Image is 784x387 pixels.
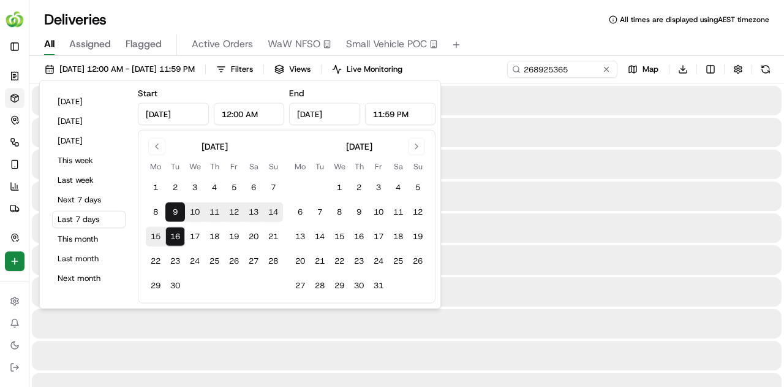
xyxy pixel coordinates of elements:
[130,190,155,200] span: [DATE]
[55,129,168,139] div: We're available if you need us!
[620,15,769,25] span: All times are displayed using AEST timezone
[268,37,320,52] span: WaW NFSO
[165,227,185,247] button: 16
[52,231,126,248] button: This month
[26,117,48,139] img: 8016278978528_b943e370aa5ada12b00a_72.png
[146,276,165,296] button: 29
[349,202,369,222] button: 9
[165,251,185,271] button: 23
[185,227,205,247] button: 17
[12,117,34,139] img: 1736555255976-a54dd68f-1ca7-489b-9aae-adbdc363a1c4
[244,202,263,222] button: 13
[52,191,126,209] button: Next 7 days
[369,202,388,222] button: 10
[244,251,263,271] button: 27
[165,276,185,296] button: 30
[5,10,24,29] img: HomeRun
[388,251,408,271] button: 25
[330,227,349,247] button: 15
[205,160,224,173] th: Thursday
[244,178,263,197] button: 6
[44,37,55,52] span: All
[205,251,224,271] button: 25
[38,223,99,233] span: [PERSON_NAME]
[185,178,205,197] button: 3
[369,276,388,296] button: 31
[289,64,311,75] span: Views
[263,202,283,222] button: 14
[224,178,244,197] button: 5
[224,202,244,222] button: 12
[408,227,428,247] button: 19
[24,274,94,286] span: Knowledge Base
[408,202,428,222] button: 12
[12,12,37,37] img: Nash
[290,227,310,247] button: 13
[408,251,428,271] button: 26
[643,64,658,75] span: Map
[290,202,310,222] button: 6
[330,178,349,197] button: 1
[148,138,165,155] button: Go to previous month
[310,276,330,296] button: 28
[349,178,369,197] button: 2
[86,296,148,305] a: Powered byPylon
[192,37,253,52] span: Active Orders
[104,275,113,285] div: 💻
[369,251,388,271] button: 24
[349,276,369,296] button: 30
[263,227,283,247] button: 21
[349,227,369,247] button: 16
[330,160,349,173] th: Wednesday
[388,178,408,197] button: 4
[52,250,126,267] button: Last month
[102,223,106,233] span: •
[55,117,201,129] div: Start new chat
[369,227,388,247] button: 17
[52,113,126,130] button: [DATE]
[12,212,32,231] img: Masood Aslam
[369,178,388,197] button: 3
[269,61,316,78] button: Views
[52,132,126,150] button: [DATE]
[349,160,369,173] th: Thursday
[346,140,372,153] div: [DATE]
[38,190,121,200] span: [PERSON_NAME] Deep
[289,103,360,125] input: Date
[202,140,228,153] div: [DATE]
[52,211,126,228] button: Last 7 days
[146,160,165,173] th: Monday
[310,202,330,222] button: 7
[32,79,221,92] input: Got a question? Start typing here...
[622,61,664,78] button: Map
[12,178,32,198] img: Brandan Deep
[289,88,304,99] label: End
[123,190,127,200] span: •
[5,5,24,34] button: HomeRun
[346,37,427,52] span: Small Vehicle POC
[507,61,617,78] input: Type to search
[146,251,165,271] button: 22
[146,227,165,247] button: 15
[290,251,310,271] button: 20
[208,121,223,136] button: Start new chat
[12,159,82,169] div: Past conversations
[244,227,263,247] button: 20
[99,269,202,291] a: 💻API Documentation
[165,160,185,173] th: Tuesday
[44,10,107,29] h1: Deliveries
[231,64,253,75] span: Filters
[52,93,126,110] button: [DATE]
[69,37,111,52] span: Assigned
[349,251,369,271] button: 23
[205,178,224,197] button: 4
[408,178,428,197] button: 5
[330,251,349,271] button: 22
[214,103,285,125] input: Time
[310,227,330,247] button: 14
[126,37,162,52] span: Flagged
[263,178,283,197] button: 7
[185,202,205,222] button: 10
[52,172,126,189] button: Last week
[365,103,436,125] input: Time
